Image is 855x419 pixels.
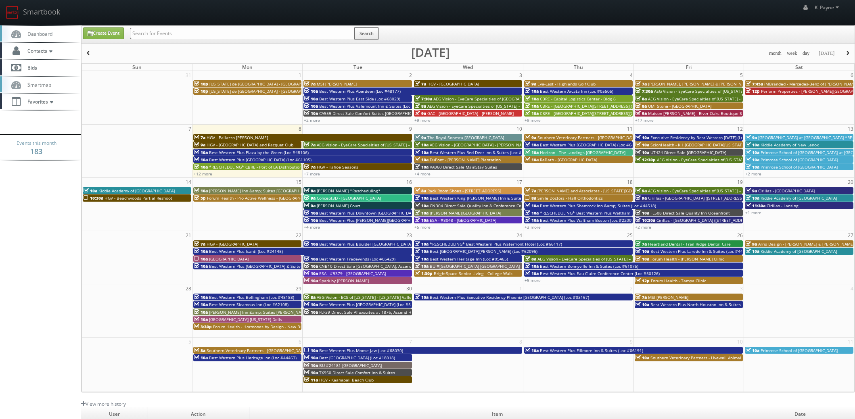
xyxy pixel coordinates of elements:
[766,48,784,58] button: month
[23,47,54,54] span: Contacts
[185,231,192,240] span: 21
[207,348,307,353] span: Southern Veterinary Partners - [GEOGRAPHIC_DATA]
[209,294,294,300] span: Best Western Plus Bellingham (Loc #48188)
[537,81,596,87] span: Eva-Last - Highlands Golf Club
[635,224,651,230] a: +2 more
[304,263,318,269] span: 10a
[758,241,854,247] span: Arris Design - [PERSON_NAME] & [PERSON_NAME]
[213,324,328,329] span: Forum Health - Hormones by Design - New Braunfels Clinic
[525,150,539,155] span: 10a
[800,48,813,58] button: day
[194,171,212,177] a: +12 more
[209,248,283,254] span: Best Western Plus Isanti (Loc #24145)
[430,164,497,170] span: VA960 Direct Sale MainStay Suites
[304,103,318,109] span: 10a
[406,178,413,186] span: 16
[516,125,523,133] span: 10
[304,294,316,300] span: 8a
[185,71,192,79] span: 31
[194,241,205,247] span: 7a
[304,81,316,87] span: 7a
[298,125,302,133] span: 8
[651,278,706,284] span: Forum Health - Tampa Clinic
[745,171,761,177] a: +2 more
[304,142,316,148] span: 7a
[525,81,536,87] span: 9a
[406,231,413,240] span: 23
[194,309,208,315] span: 10a
[537,135,669,140] span: Southern Veterinary Partners - [GEOGRAPHIC_DATA][PERSON_NAME]
[304,96,318,102] span: 10a
[430,210,501,216] span: [PERSON_NAME][GEOGRAPHIC_DATA]
[209,150,309,155] span: Best Western Plus Plaza by the Green (Loc #48106)
[319,103,428,109] span: Best Western Plus Valemount Inn & Suites (Loc #62120)
[746,195,759,201] span: 10a
[525,188,536,194] span: 7a
[194,294,208,300] span: 10a
[353,64,362,71] span: Tue
[739,71,744,79] span: 5
[540,348,643,353] span: Best Western Plus Fillmore Inn & Suites (Loc #06191)
[525,88,539,94] span: 10a
[23,98,55,105] span: Favorites
[209,164,363,170] span: *RESCHEDULING* CBRE - Port of LA Distribution Center - [GEOGRAPHIC_DATA] 1
[194,88,208,94] span: 10p
[194,142,205,148] span: 9a
[194,263,208,269] span: 10a
[194,348,205,353] span: 8a
[746,88,760,94] span: 12p
[194,256,208,262] span: 10a
[415,96,432,102] span: 7:30a
[654,88,793,94] span: AEG Vision - EyeCare Specialties of [US_STATE] – [PERSON_NAME] Vision
[525,103,539,109] span: 10a
[540,271,660,276] span: Best Western Plus Eau Claire Conference Center (Loc #50126)
[525,224,541,230] a: +3 more
[540,150,625,155] span: Horizon - The Landings [GEOGRAPHIC_DATA]
[516,178,523,186] span: 17
[650,142,746,148] span: ScionHealth - KH [GEOGRAPHIC_DATA][US_STATE]
[319,217,454,223] span: Best Western Plus [PERSON_NAME][GEOGRAPHIC_DATA] (Loc #66006)
[650,355,811,361] span: Southern Veterinary Partners - Livewell Animal Urgent Care of [GEOGRAPHIC_DATA]
[209,157,311,163] span: Best Western Plus [GEOGRAPHIC_DATA] (Loc #61105)
[636,210,649,216] span: 10a
[525,117,541,123] a: +9 more
[295,178,302,186] span: 15
[746,203,765,208] span: 11:30a
[636,81,647,87] span: 7a
[540,103,669,109] span: CBRE - [GEOGRAPHIC_DATA][STREET_ADDRESS][GEOGRAPHIC_DATA]
[686,64,692,71] span: Fri
[746,142,759,148] span: 10a
[516,231,523,240] span: 24
[415,256,429,262] span: 10a
[736,178,744,186] span: 19
[207,135,268,140] span: HGV - Pallazzo [PERSON_NAME]
[414,117,431,123] a: +9 more
[415,271,433,276] span: 1:30p
[194,135,205,140] span: 7a
[317,164,358,170] span: HGV - Tahoe Seasons
[415,263,429,269] span: 10a
[636,195,647,201] span: 9a
[304,271,318,276] span: 10a
[319,348,403,353] span: Best Western Plus Moose Jaw (Loc #68030)
[242,64,253,71] span: Mon
[540,210,671,216] span: *RESCHEDULING* Best Western Plus Waltham Boston (Loc #22009)
[430,150,535,155] span: Best Western Plus Red Deer Inn & Suites (Loc #61062)
[319,271,386,276] span: ESA - #9379 - [GEOGRAPHIC_DATA]
[525,277,541,283] a: +5 more
[194,150,208,155] span: 10a
[540,263,638,269] span: Best Western Bonnyville Inn & Suites (Loc #61075)
[415,294,429,300] span: 10a
[304,88,318,94] span: 10a
[746,164,759,170] span: 10a
[209,88,321,94] span: [US_STATE] de [GEOGRAPHIC_DATA] - [GEOGRAPHIC_DATA]
[209,256,249,262] span: [GEOGRAPHIC_DATA]
[525,210,539,216] span: 10a
[408,125,413,133] span: 9
[304,241,318,247] span: 10a
[540,217,635,223] span: Best Western Plus Waltham Boston (Loc #22009)
[207,142,293,148] span: HGV - [GEOGRAPHIC_DATA] and Racquet Club
[415,164,429,170] span: 10a
[636,157,656,163] span: 12:30p
[636,150,649,155] span: 10a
